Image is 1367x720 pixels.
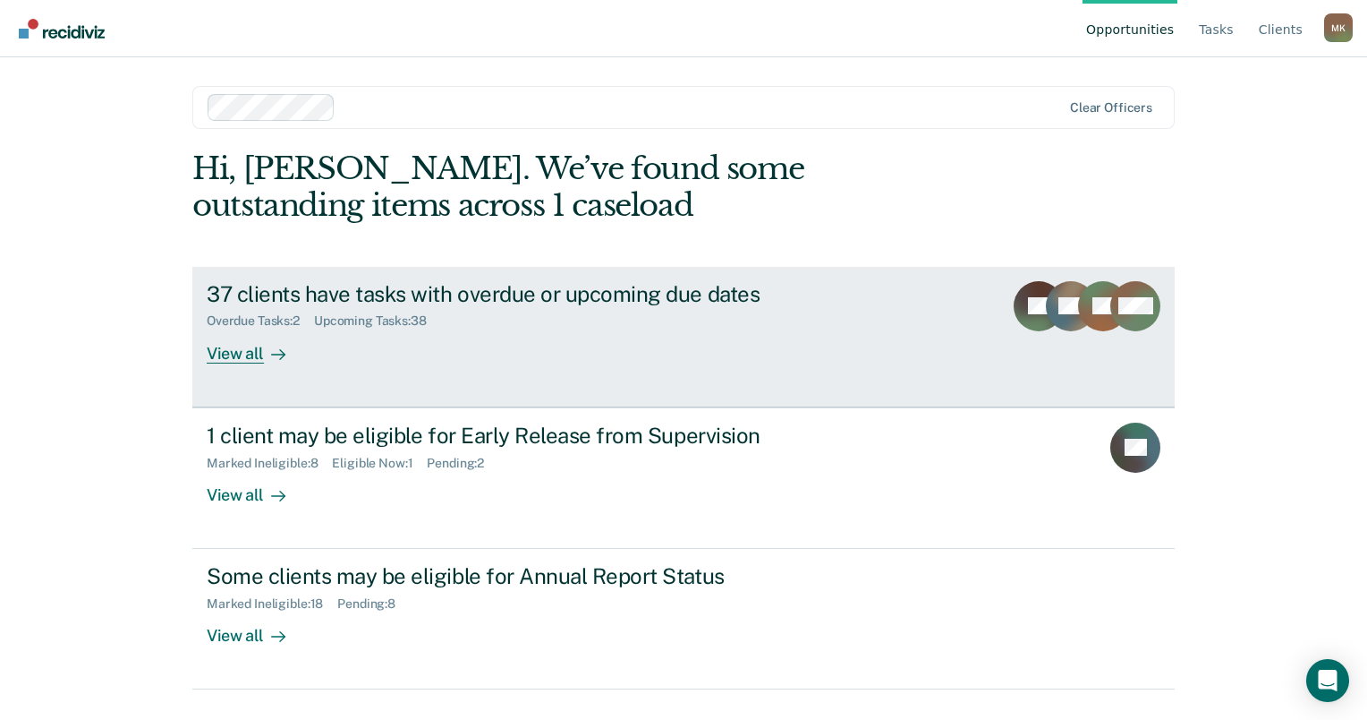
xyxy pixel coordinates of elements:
[1324,13,1353,42] button: Profile dropdown button
[192,267,1175,407] a: 37 clients have tasks with overdue or upcoming due datesOverdue Tasks:2Upcoming Tasks:38View all
[207,596,337,612] div: Marked Ineligible : 18
[332,456,427,471] div: Eligible Now : 1
[1070,100,1152,116] div: Clear officers
[207,313,314,329] div: Overdue Tasks : 2
[192,549,1175,690] a: Some clients may be eligible for Annual Report StatusMarked Ineligible:18Pending:8View all
[207,612,307,647] div: View all
[207,281,835,307] div: 37 clients have tasks with overdue or upcoming due dates
[1306,659,1349,702] div: Open Intercom Messenger
[207,329,307,364] div: View all
[314,313,441,329] div: Upcoming Tasks : 38
[207,470,307,505] div: View all
[427,456,498,471] div: Pending : 2
[192,407,1175,549] a: 1 client may be eligible for Early Release from SupervisionMarked Ineligible:8Eligible Now:1Pendi...
[19,19,105,39] img: Recidiviz
[192,150,978,224] div: Hi, [PERSON_NAME]. We’ve found some outstanding items across 1 caseload
[207,456,332,471] div: Marked Ineligible : 8
[1324,13,1353,42] div: M K
[207,563,835,589] div: Some clients may be eligible for Annual Report Status
[207,423,835,449] div: 1 client may be eligible for Early Release from Supervision
[337,596,410,612] div: Pending : 8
